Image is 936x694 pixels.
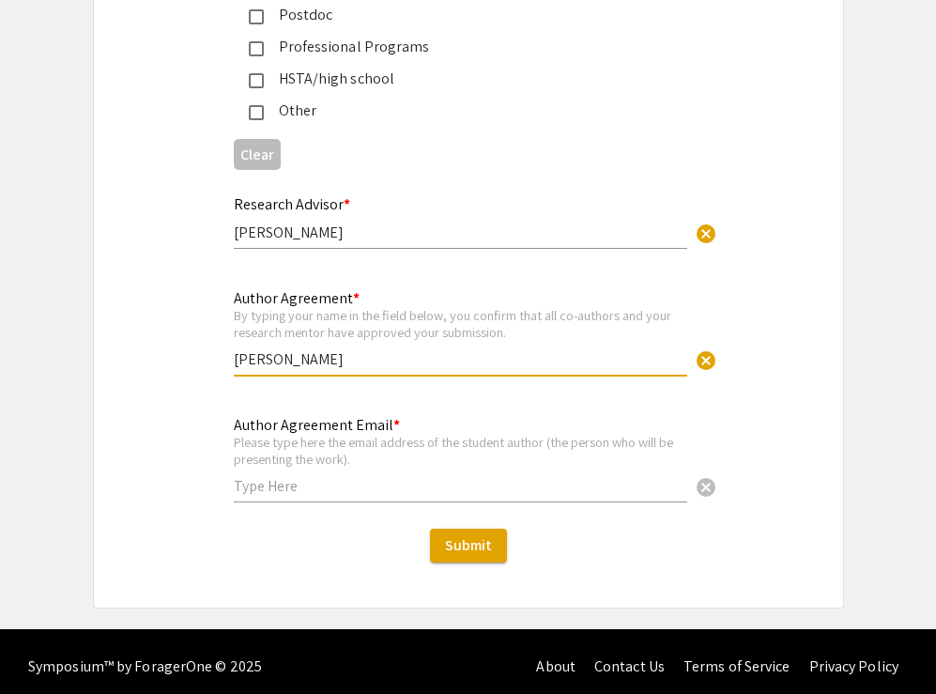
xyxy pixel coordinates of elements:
input: Type Here [234,223,687,242]
button: Submit [430,529,507,563]
a: About [536,656,575,676]
input: Type Here [234,476,687,496]
div: Other [264,100,658,122]
span: cancel [695,223,717,245]
mat-label: Research Advisor [234,194,350,214]
span: cancel [695,349,717,372]
mat-label: Author Agreement [234,288,360,308]
span: cancel [695,476,717,499]
div: By typing your name in the field below, you confirm that all co-authors and your research mentor ... [234,307,687,340]
button: Clear [234,139,281,170]
div: Professional Programs [264,36,658,58]
iframe: Chat [14,609,80,680]
button: Clear [687,214,725,252]
div: Postdoc [264,4,658,26]
mat-label: Author Agreement Email [234,415,400,435]
div: HSTA/high school [264,68,658,90]
button: Clear [687,468,725,505]
a: Privacy Policy [809,656,898,676]
button: Clear [687,341,725,378]
div: Please type here the email address of the student author (the person who will be presenting the w... [234,434,687,467]
a: Contact Us [594,656,665,676]
span: Submit [445,535,492,555]
a: Terms of Service [683,656,790,676]
input: Type Here [234,349,687,369]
